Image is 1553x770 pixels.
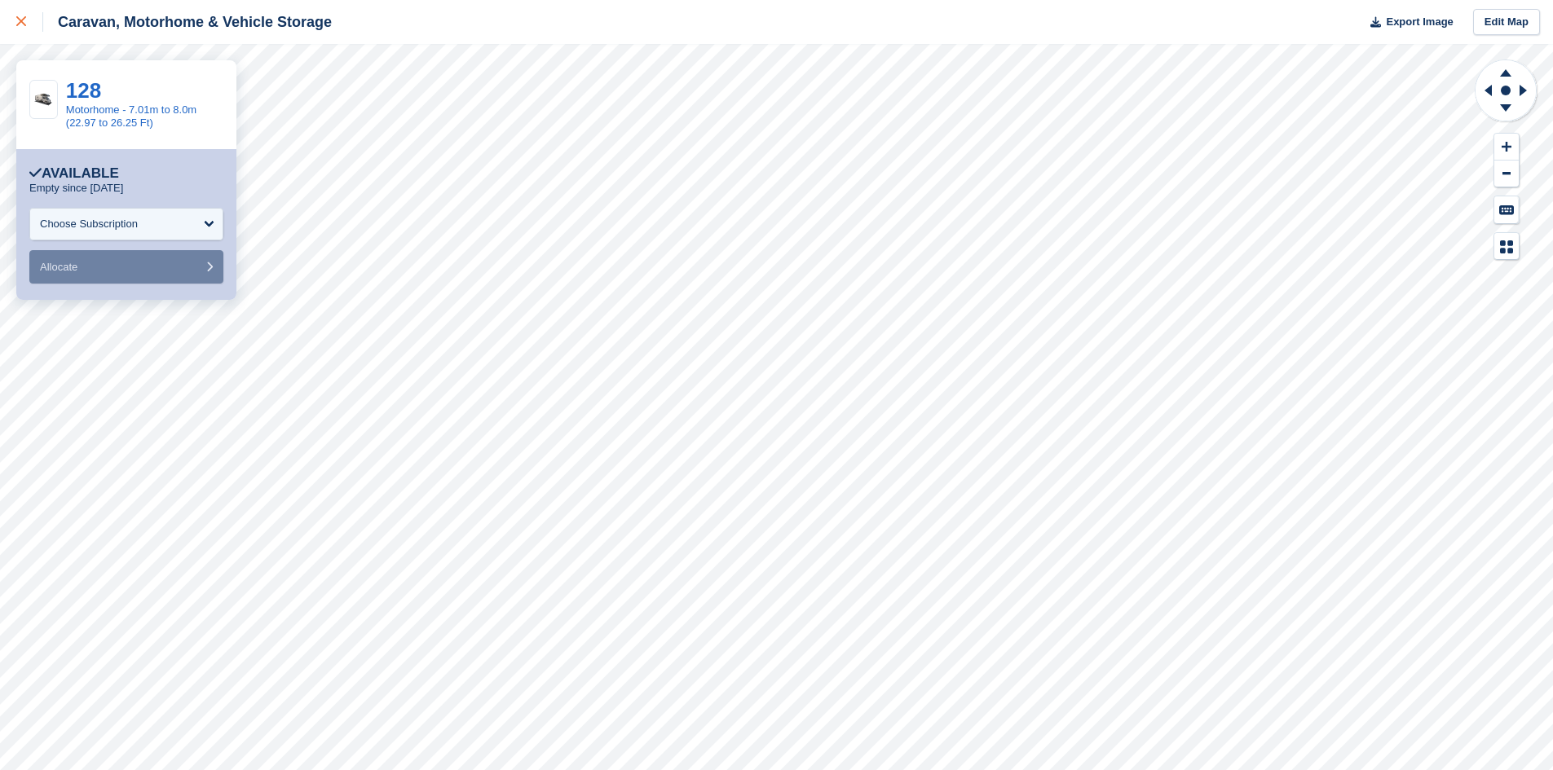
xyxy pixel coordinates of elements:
span: Allocate [40,261,77,273]
div: Caravan, Motorhome & Vehicle Storage [43,12,332,32]
span: Export Image [1386,14,1453,30]
button: Map Legend [1494,233,1519,260]
a: Motorhome - 7.01m to 8.0m (22.97 to 26.25 Ft) [66,103,196,129]
img: Motorhome%20Pic.jpg [30,92,57,107]
a: Edit Map [1473,9,1540,36]
button: Zoom In [1494,134,1519,161]
div: Choose Subscription [40,216,138,232]
button: Export Image [1361,9,1454,36]
div: Available [29,165,119,182]
button: Allocate [29,250,223,284]
a: 128 [66,78,101,103]
p: Empty since [DATE] [29,182,123,195]
button: Zoom Out [1494,161,1519,187]
button: Keyboard Shortcuts [1494,196,1519,223]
